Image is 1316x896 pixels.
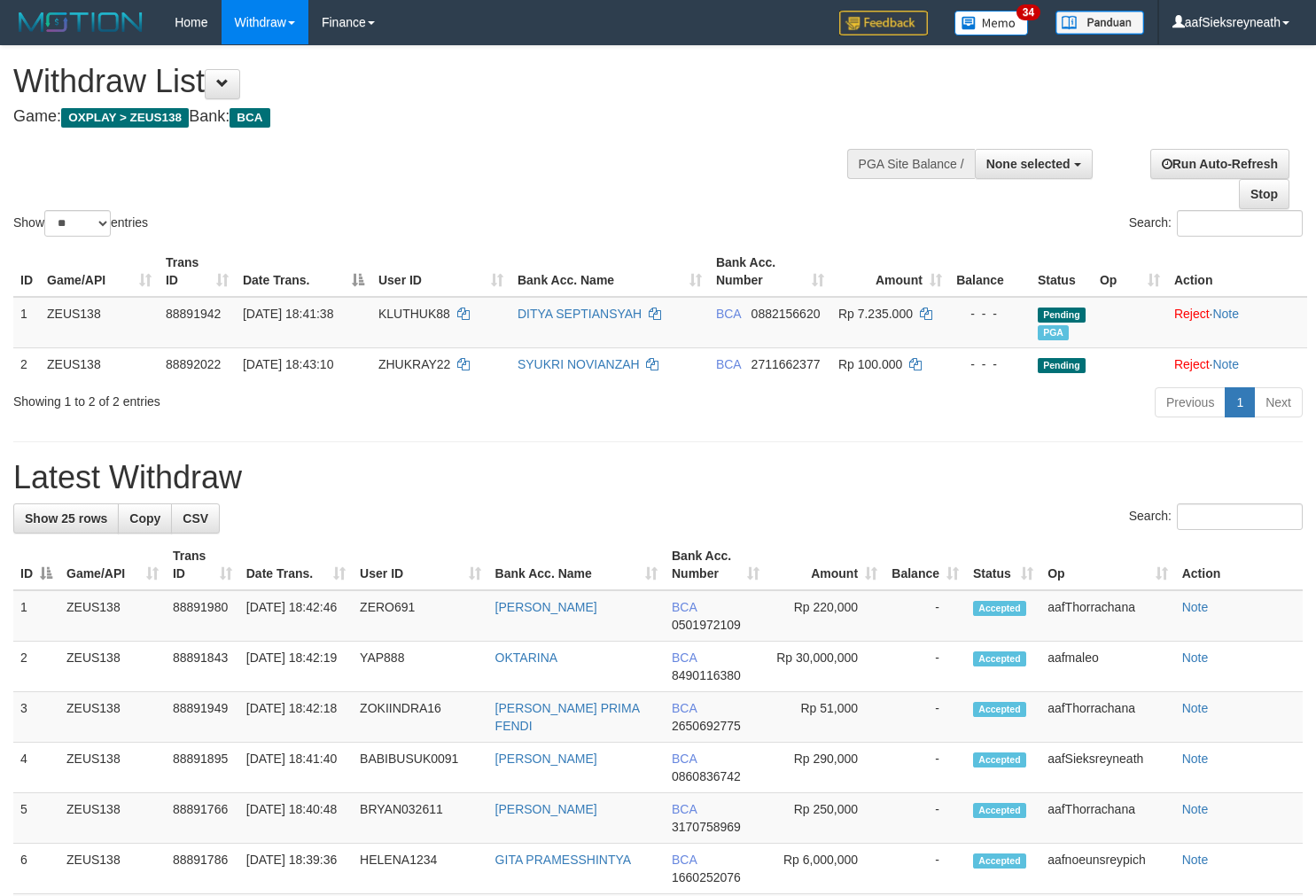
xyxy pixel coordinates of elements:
[59,540,166,590] th: Game/API: activate to sort column ascending
[171,503,220,534] a: CSV
[166,692,239,743] td: 88891949
[672,820,741,834] span: Copy 3170758969 to clipboard
[1182,701,1209,715] a: Note
[884,540,966,590] th: Balance: activate to sort column ascending
[973,702,1026,717] span: Accepted
[61,108,189,128] span: OXPLAY > ZEUS138
[510,246,709,297] th: Bank Acc. Name: activate to sort column ascending
[709,246,831,297] th: Bank Acc. Number: activate to sort column ascending
[884,692,966,743] td: -
[13,743,59,793] td: 4
[1212,307,1239,321] a: Note
[1040,844,1175,894] td: aafnoeunsreypich
[353,540,488,590] th: User ID: activate to sort column ascending
[353,844,488,894] td: HELENA1234
[518,357,640,371] a: SYUKRI NOVIANZAH
[672,870,741,884] span: Copy 1660252076 to clipboard
[353,793,488,844] td: BRYAN032611
[956,305,1024,323] div: - - -
[13,590,59,642] td: 1
[239,692,353,743] td: [DATE] 18:42:18
[166,743,239,793] td: 88891895
[716,307,741,321] span: BCA
[767,743,884,793] td: Rp 290,000
[495,701,640,733] a: [PERSON_NAME] PRIMA FENDI
[166,307,221,321] span: 88891942
[243,307,333,321] span: [DATE] 18:41:38
[973,651,1026,666] span: Accepted
[230,108,269,128] span: BCA
[1212,357,1239,371] a: Note
[672,752,697,766] span: BCA
[166,590,239,642] td: 88891980
[13,642,59,692] td: 2
[243,357,333,371] span: [DATE] 18:43:10
[166,793,239,844] td: 88891766
[1040,590,1175,642] td: aafThorrachana
[13,386,535,410] div: Showing 1 to 2 of 2 entries
[1016,4,1040,20] span: 34
[1038,325,1069,340] span: Marked by aafnoeunsreypich
[239,590,353,642] td: [DATE] 18:42:46
[159,246,236,297] th: Trans ID: activate to sort column ascending
[973,752,1026,767] span: Accepted
[1182,600,1209,614] a: Note
[954,11,1029,35] img: Button%20Memo.svg
[672,701,697,715] span: BCA
[949,246,1031,297] th: Balance
[716,357,741,371] span: BCA
[1177,210,1303,237] input: Search:
[1167,347,1307,380] td: ·
[956,355,1024,373] div: - - -
[13,108,860,126] h4: Game: Bank:
[166,844,239,894] td: 88891786
[239,642,353,692] td: [DATE] 18:42:19
[1225,387,1255,417] a: 1
[59,743,166,793] td: ZEUS138
[767,793,884,844] td: Rp 250,000
[13,246,40,297] th: ID
[973,853,1026,869] span: Accepted
[495,600,597,614] a: [PERSON_NAME]
[986,157,1071,171] span: None selected
[353,743,488,793] td: BABIBUSUK0091
[672,651,697,665] span: BCA
[495,853,632,867] a: GITA PRAMESSHINTYA
[239,540,353,590] th: Date Trans.: activate to sort column ascending
[838,357,902,371] span: Rp 100.000
[1254,387,1303,417] a: Next
[378,357,450,371] span: ZHUKRAY22
[1150,149,1289,179] a: Run Auto-Refresh
[672,853,697,867] span: BCA
[44,210,111,237] select: Showentries
[838,307,913,321] span: Rp 7.235.000
[239,793,353,844] td: [DATE] 18:40:48
[239,844,353,894] td: [DATE] 18:39:36
[40,246,159,297] th: Game/API: activate to sort column ascending
[767,540,884,590] th: Amount: activate to sort column ascending
[1031,246,1093,297] th: Status
[1040,743,1175,793] td: aafSieksreyneath
[1038,308,1086,323] span: Pending
[13,844,59,894] td: 6
[1040,540,1175,590] th: Op: activate to sort column ascending
[1174,357,1210,371] a: Reject
[1040,793,1175,844] td: aafThorrachana
[13,297,40,348] td: 1
[751,357,821,371] span: Copy 2711662377 to clipboard
[495,752,597,766] a: [PERSON_NAME]
[166,540,239,590] th: Trans ID: activate to sort column ascending
[1182,802,1209,816] a: Note
[59,692,166,743] td: ZEUS138
[973,601,1026,616] span: Accepted
[665,540,767,590] th: Bank Acc. Number: activate to sort column ascending
[59,590,166,642] td: ZEUS138
[13,540,59,590] th: ID: activate to sort column descending
[1175,540,1303,590] th: Action
[353,642,488,692] td: YAP888
[378,307,450,321] span: KLUTHUK88
[40,347,159,380] td: ZEUS138
[1182,651,1209,665] a: Note
[975,149,1093,179] button: None selected
[59,793,166,844] td: ZEUS138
